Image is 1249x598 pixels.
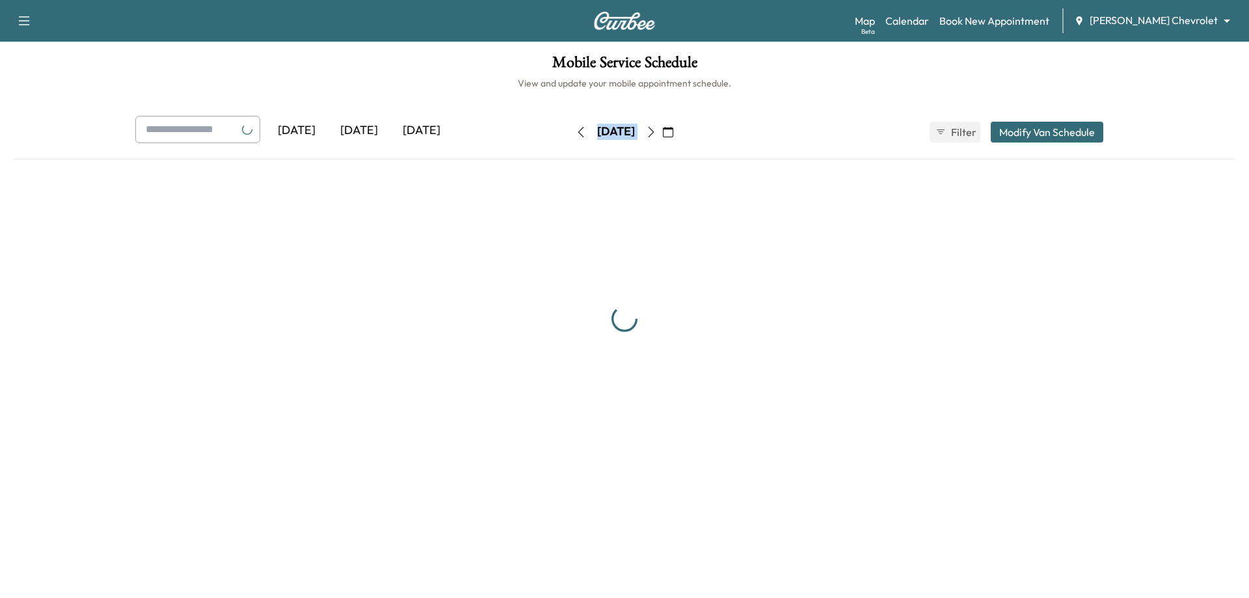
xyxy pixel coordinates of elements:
[390,116,453,146] div: [DATE]
[593,12,656,30] img: Curbee Logo
[885,13,929,29] a: Calendar
[13,55,1236,77] h1: Mobile Service Schedule
[265,116,328,146] div: [DATE]
[930,122,980,143] button: Filter
[951,124,974,140] span: Filter
[597,124,635,140] div: [DATE]
[13,77,1236,90] h6: View and update your mobile appointment schedule.
[939,13,1049,29] a: Book New Appointment
[861,27,875,36] div: Beta
[855,13,875,29] a: MapBeta
[1090,13,1218,28] span: [PERSON_NAME] Chevrolet
[991,122,1103,143] button: Modify Van Schedule
[328,116,390,146] div: [DATE]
